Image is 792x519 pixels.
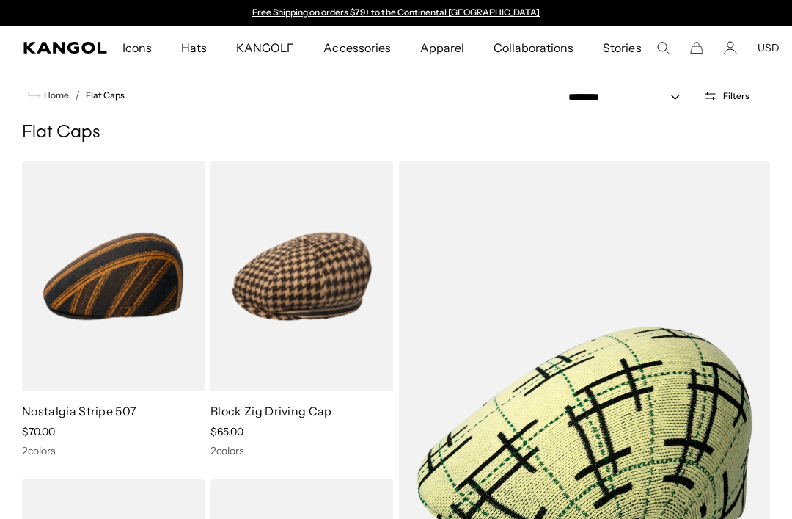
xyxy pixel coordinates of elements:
a: Home [28,89,69,102]
a: Block Zig Driving Cap [210,404,332,418]
span: Filters [723,91,749,101]
span: Stories [603,26,641,69]
div: 1 of 2 [245,7,547,19]
a: Kangol [23,42,108,54]
a: Hats [166,26,221,69]
a: Collaborations [479,26,588,69]
span: Apparel [420,26,464,69]
img: Nostalgia Stripe 507 [22,161,205,391]
span: Home [41,90,69,101]
span: KANGOLF [236,26,294,69]
summary: Search here [656,41,670,54]
span: $70.00 [22,425,55,438]
span: Collaborations [494,26,573,69]
div: 2 colors [22,444,205,457]
a: Free Shipping on orders $79+ to the Continental [GEOGRAPHIC_DATA] [252,7,540,18]
h1: Flat Caps [22,122,770,144]
button: USD [758,41,780,54]
span: Hats [181,26,207,69]
a: Icons [108,26,166,69]
a: Nostalgia Stripe 507 [22,404,136,418]
a: KANGOLF [221,26,309,69]
div: Announcement [245,7,547,19]
a: Accessories [309,26,405,69]
span: Icons [122,26,152,69]
span: Accessories [323,26,390,69]
a: Stories [588,26,656,69]
div: 2 colors [210,444,393,457]
button: Cart [690,41,703,54]
slideshow-component: Announcement bar [245,7,547,19]
img: Block Zig Driving Cap [210,161,393,391]
a: Flat Caps [86,90,125,101]
li: / [69,87,80,104]
span: $65.00 [210,425,243,438]
select: Sort by: Featured [562,90,694,105]
a: Account [724,41,737,54]
a: Apparel [406,26,479,69]
button: Open filters [694,90,758,103]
